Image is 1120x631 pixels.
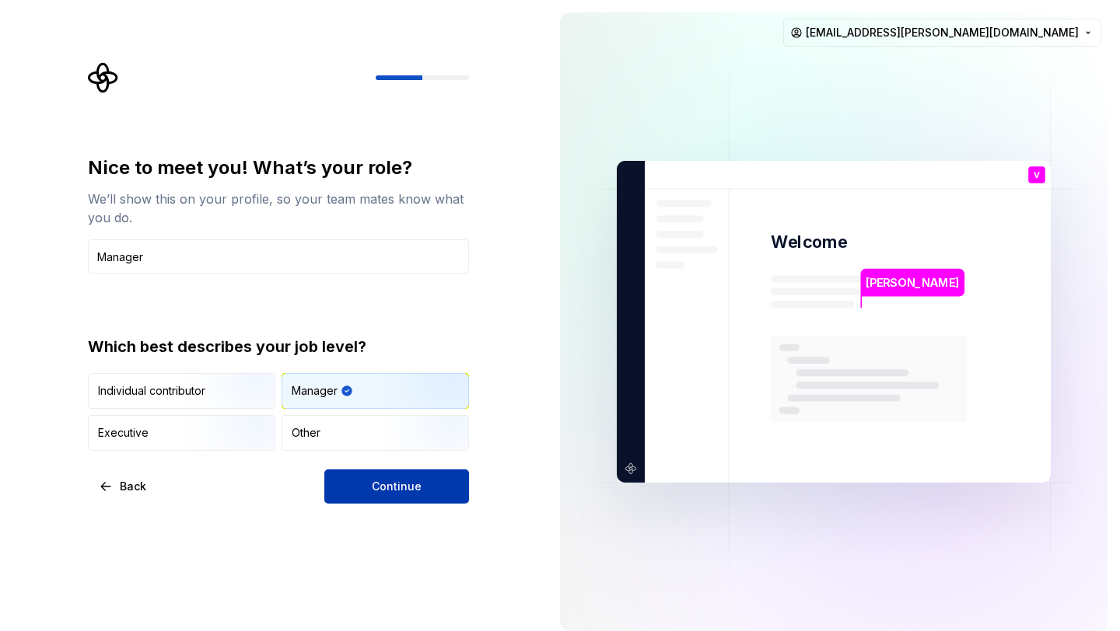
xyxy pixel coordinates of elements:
[98,383,205,399] div: Individual contributor
[1034,171,1040,180] p: V
[806,25,1079,40] span: [EMAIL_ADDRESS][PERSON_NAME][DOMAIN_NAME]
[88,336,469,357] div: Which best describes your job level?
[866,274,959,291] p: [PERSON_NAME]
[88,190,469,227] div: We’ll show this on your profile, so your team mates know what you do.
[783,19,1101,47] button: [EMAIL_ADDRESS][PERSON_NAME][DOMAIN_NAME]
[88,155,469,180] div: Nice to meet you! What’s your role?
[771,231,847,253] p: Welcome
[88,469,159,504] button: Back
[324,469,469,504] button: Continue
[88,239,469,274] input: Job title
[98,425,149,441] div: Executive
[292,425,320,441] div: Other
[120,479,146,494] span: Back
[372,479,422,494] span: Continue
[88,62,119,93] svg: Supernova Logo
[292,383,338,399] div: Manager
